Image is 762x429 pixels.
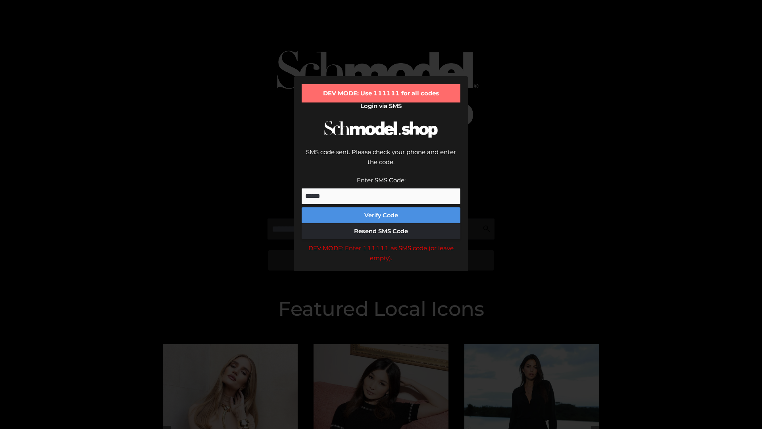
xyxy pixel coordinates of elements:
label: Enter SMS Code: [357,176,406,184]
h2: Login via SMS [302,102,460,110]
div: DEV MODE: Enter 111111 as SMS code (or leave empty). [302,243,460,263]
button: Resend SMS Code [302,223,460,239]
div: DEV MODE: Use 111111 for all codes [302,84,460,102]
button: Verify Code [302,207,460,223]
div: SMS code sent. Please check your phone and enter the code. [302,147,460,175]
img: Schmodel Logo [321,114,441,145]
